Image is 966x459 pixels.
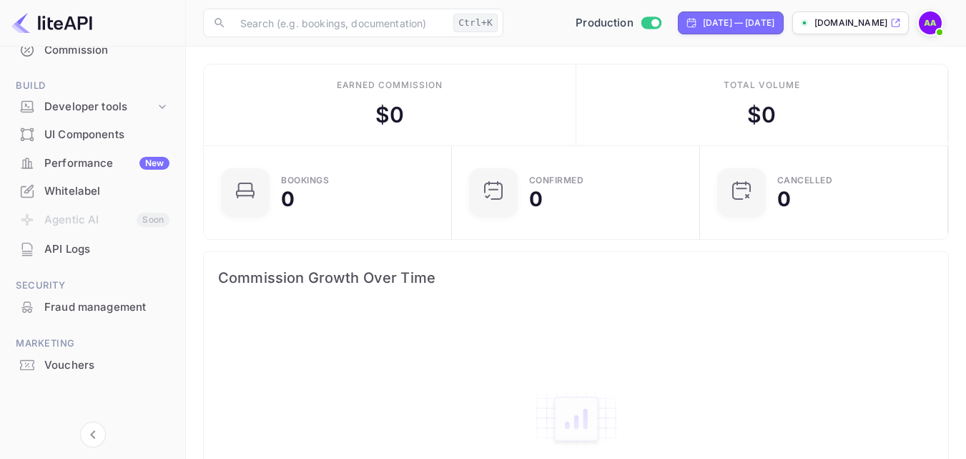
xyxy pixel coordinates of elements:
div: API Logs [9,236,177,264]
div: Confirmed [529,176,584,185]
button: Collapse navigation [80,422,106,448]
div: Whitelabel [9,178,177,206]
div: Commission [44,42,169,59]
span: Marketing [9,336,177,352]
div: Developer tools [9,95,177,120]
span: Security [9,278,177,294]
a: Whitelabel [9,178,177,204]
img: LiteAPI logo [11,11,92,34]
div: Fraud management [9,294,177,322]
div: New [139,157,169,170]
div: Ctrl+K [453,14,498,32]
div: 0 [529,189,543,209]
div: $ 0 [375,99,404,131]
div: Click to change the date range period [678,11,784,34]
div: UI Components [44,127,169,143]
a: UI Components [9,121,177,148]
a: API Logs [9,236,177,262]
div: 0 [777,189,791,209]
div: Fraud management [44,299,169,316]
div: [DATE] — [DATE] [703,16,774,29]
span: Production [576,15,634,32]
div: CANCELLED [777,176,833,185]
a: Commission [9,37,177,63]
p: [DOMAIN_NAME] [814,16,887,29]
a: PerformanceNew [9,150,177,176]
div: Performance [44,155,169,172]
div: API Logs [44,241,169,258]
div: $ 0 [747,99,776,131]
div: Vouchers [9,352,177,380]
input: Search (e.g. bookings, documentation) [232,9,448,37]
a: Vouchers [9,352,177,378]
div: Bookings [281,176,329,185]
div: Vouchers [44,357,169,374]
div: 0 [281,189,295,209]
div: Developer tools [44,99,155,115]
img: empty-state-table2.svg [533,389,619,449]
div: Switch to Sandbox mode [570,15,666,32]
span: Build [9,78,177,94]
div: Commission [9,37,177,64]
div: Total volume [724,79,800,92]
a: Fraud management [9,294,177,320]
div: UI Components [9,121,177,149]
div: Whitelabel [44,183,169,200]
div: PerformanceNew [9,150,177,178]
span: Commission Growth Over Time [218,266,934,289]
img: Alex Ali [919,11,942,34]
div: Earned commission [337,79,443,92]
